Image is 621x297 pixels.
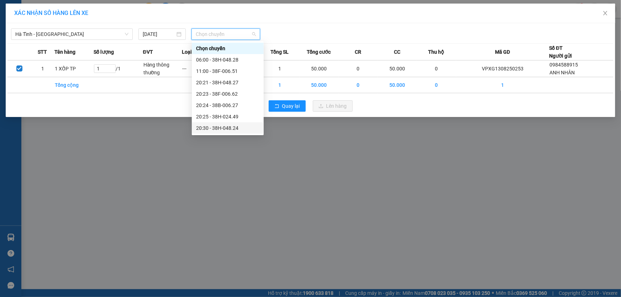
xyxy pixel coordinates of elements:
span: Tổng SL [271,48,289,56]
li: Hotline: 1900252555 [67,26,298,35]
span: Hà Tĩnh - Hà Nội [15,29,128,39]
div: Chọn chuyến [196,44,259,52]
span: Tổng cước [307,48,331,56]
span: CC [394,48,400,56]
span: ĐVT [143,48,153,56]
td: 50.000 [300,60,339,77]
td: 1 XỐP TP [54,60,94,77]
span: Mã GD [495,48,510,56]
div: Số ĐT Người gửi [549,44,572,60]
td: 0 [417,77,456,93]
button: rollbackQuay lại [269,100,306,112]
td: 0 [339,60,378,77]
li: Cổ Đạm, xã [GEOGRAPHIC_DATA], [GEOGRAPHIC_DATA] [67,17,298,26]
span: 0984588915 [549,62,578,68]
div: 20:21 - 38H-048.27 [196,79,259,86]
img: logo.jpg [9,9,44,44]
span: rollback [274,104,279,109]
div: 20:23 - 38F-006.62 [196,90,259,98]
span: CR [355,48,361,56]
td: 50.000 [378,60,417,77]
td: 50.000 [378,77,417,93]
span: STT [38,48,47,56]
input: 13/08/2025 [143,30,175,38]
td: / 1 [94,60,143,77]
b: GỬI : VP [GEOGRAPHIC_DATA] [9,52,106,75]
td: 50.000 [300,77,339,93]
span: ANH NHÂN [549,70,575,75]
td: 1 [260,60,300,77]
div: 20:25 - 38H-024.49 [196,113,259,121]
button: Close [595,4,615,23]
div: 20:30 - 38H-048.24 [196,124,259,132]
div: 20:24 - 38B-006.27 [196,101,259,109]
span: close [602,10,608,16]
div: 06:00 - 38H-048.28 [196,56,259,64]
button: uploadLên hàng [313,100,353,112]
td: 0 [417,60,456,77]
td: 0 [339,77,378,93]
td: 1 [456,77,549,93]
span: Tên hàng [54,48,75,56]
div: 11:00 - 38F-006.51 [196,67,259,75]
span: Quay lại [282,102,300,110]
span: Loại hàng [182,48,205,56]
span: Chọn chuyến [196,29,256,39]
td: Hàng thông thường [143,60,182,77]
td: 1 [31,60,54,77]
span: Thu hộ [428,48,444,56]
span: Số lượng [94,48,114,56]
td: 1 [260,77,300,93]
td: VPXG1308250253 [456,60,549,77]
td: --- [182,60,221,77]
td: Tổng cộng [54,77,94,93]
span: XÁC NHẬN SỐ HÀNG LÊN XE [14,10,88,16]
div: Chọn chuyến [192,43,264,54]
